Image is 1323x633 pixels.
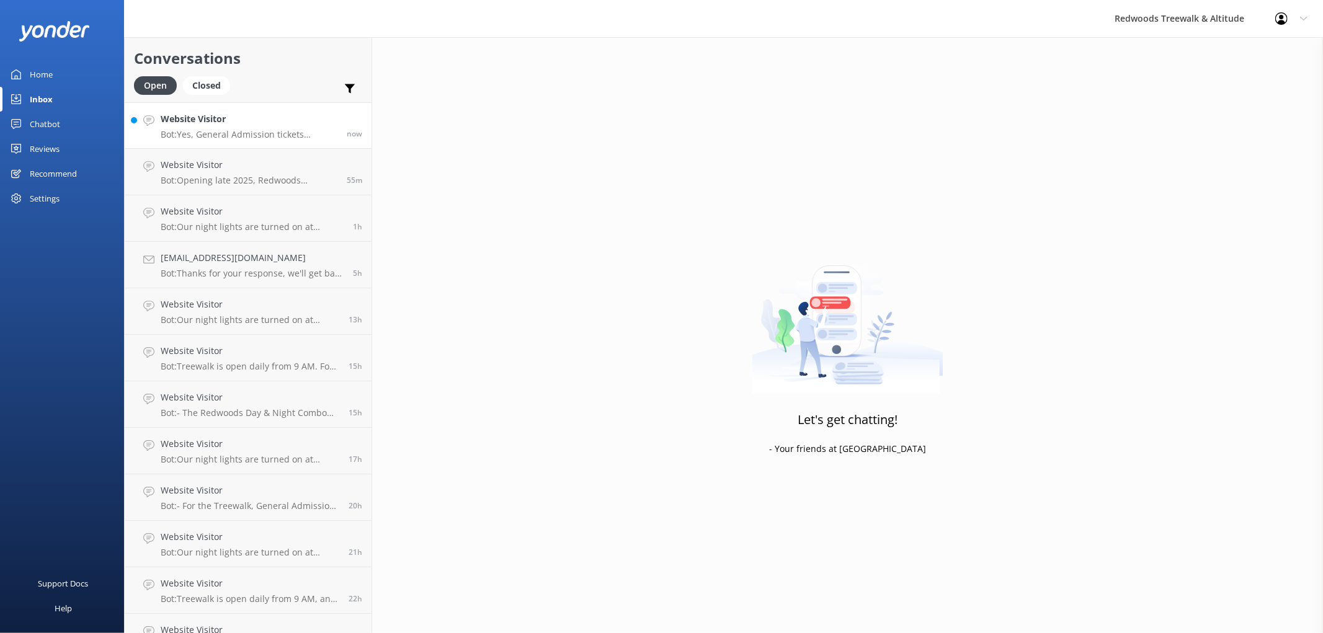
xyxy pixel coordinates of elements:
[125,474,372,521] a: Website VisitorBot:- For the Treewalk, General Admission tickets are always available online and ...
[161,484,339,497] h4: Website Visitor
[349,314,362,325] span: Aug 26 2025 12:46am (UTC +12:00) Pacific/Auckland
[161,500,339,511] p: Bot: - For the Treewalk, General Admission tickets are always available online and onsite, so you...
[798,410,898,430] h3: Let's get chatting!
[161,361,339,372] p: Bot: Treewalk is open daily from 9 AM. For more details, please check our website FAQs at [URL][D...
[125,335,372,381] a: Website VisitorBot:Treewalk is open daily from 9 AM. For more details, please check our website F...
[125,428,372,474] a: Website VisitorBot:Our night lights are turned on at sunset, and the night walk starts 20 minutes...
[125,381,372,428] a: Website VisitorBot:- The Redwoods Day & Night Combo allows you to experience both the daytime Tre...
[161,391,339,404] h4: Website Visitor
[161,577,339,590] h4: Website Visitor
[353,221,362,232] span: Aug 26 2025 12:13pm (UTC +12:00) Pacific/Auckland
[161,593,339,604] p: Bot: Treewalk is open daily from 9 AM, and for the last ticket sold times, please check our websi...
[30,62,53,87] div: Home
[30,87,53,112] div: Inbox
[349,454,362,464] span: Aug 25 2025 08:52pm (UTC +12:00) Pacific/Auckland
[349,593,362,604] span: Aug 25 2025 03:51pm (UTC +12:00) Pacific/Auckland
[752,239,943,394] img: artwork of a man stealing a conversation from at giant smartphone
[125,567,372,614] a: Website VisitorBot:Treewalk is open daily from 9 AM, and for the last ticket sold times, please c...
[161,437,339,451] h4: Website Visitor
[353,268,362,278] span: Aug 26 2025 07:58am (UTC +12:00) Pacific/Auckland
[161,251,344,265] h4: [EMAIL_ADDRESS][DOMAIN_NAME]
[125,288,372,335] a: Website VisitorBot:Our night lights are turned on at sunset, and the night walk starts 20 minutes...
[161,175,337,186] p: Bot: Opening late 2025, Redwoods Glowworms will be a new eco-tourism attraction by Redwoods Treew...
[125,149,372,195] a: Website VisitorBot:Opening late 2025, Redwoods Glowworms will be a new eco-tourism attraction by ...
[134,78,183,92] a: Open
[349,407,362,418] span: Aug 25 2025 10:07pm (UTC +12:00) Pacific/Auckland
[30,161,77,186] div: Recommend
[161,407,339,418] p: Bot: - The Redwoods Day & Night Combo allows you to experience both the daytime Treewalk and the ...
[30,136,60,161] div: Reviews
[161,221,344,232] p: Bot: Our night lights are turned on at sunset, and the night walk starts 20 minutes thereafter. W...
[30,186,60,211] div: Settings
[38,571,89,596] div: Support Docs
[125,102,372,149] a: Website VisitorBot:Yes, General Admission tickets purchased online for the Treewalk are valid for...
[347,128,362,139] span: Aug 26 2025 01:54pm (UTC +12:00) Pacific/Auckland
[769,442,926,456] p: - Your friends at [GEOGRAPHIC_DATA]
[161,298,339,311] h4: Website Visitor
[349,361,362,371] span: Aug 25 2025 10:31pm (UTC +12:00) Pacific/Auckland
[347,175,362,185] span: Aug 26 2025 12:59pm (UTC +12:00) Pacific/Auckland
[183,76,230,95] div: Closed
[161,205,344,218] h4: Website Visitor
[183,78,236,92] a: Closed
[19,21,90,42] img: yonder-white-logo.png
[125,242,372,288] a: [EMAIL_ADDRESS][DOMAIN_NAME]Bot:Thanks for your response, we'll get back to you as soon as we can...
[349,547,362,557] span: Aug 25 2025 04:48pm (UTC +12:00) Pacific/Auckland
[161,454,339,465] p: Bot: Our night lights are turned on at sunset, and the night walk starts 20 minutes thereafter. W...
[161,268,344,279] p: Bot: Thanks for your response, we'll get back to you as soon as we can during opening hours.
[134,76,177,95] div: Open
[30,112,60,136] div: Chatbot
[125,195,372,242] a: Website VisitorBot:Our night lights are turned on at sunset, and the night walk starts 20 minutes...
[55,596,72,621] div: Help
[349,500,362,511] span: Aug 25 2025 05:17pm (UTC +12:00) Pacific/Auckland
[125,521,372,567] a: Website VisitorBot:Our night lights are turned on at sunset, and the night walk starts 20 minutes...
[161,112,337,126] h4: Website Visitor
[161,530,339,544] h4: Website Visitor
[161,158,337,172] h4: Website Visitor
[134,46,362,70] h2: Conversations
[161,344,339,358] h4: Website Visitor
[161,547,339,558] p: Bot: Our night lights are turned on at sunset, and the night walk starts 20 minutes thereafter. W...
[161,129,337,140] p: Bot: Yes, General Admission tickets purchased online for the Treewalk are valid for up to 12 mont...
[161,314,339,325] p: Bot: Our night lights are turned on at sunset, and the night walk starts 20 minutes thereafter. W...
